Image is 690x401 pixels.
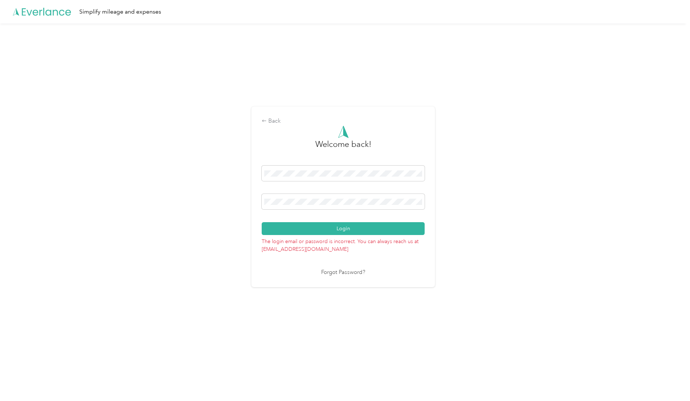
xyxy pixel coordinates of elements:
[262,117,425,126] div: Back
[315,138,371,158] h3: greeting
[79,7,161,17] div: Simplify mileage and expenses
[321,268,365,277] a: Forgot Password?
[262,235,425,253] p: The login email or password is incorrect. You can always reach us at [EMAIL_ADDRESS][DOMAIN_NAME]
[262,222,425,235] button: Login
